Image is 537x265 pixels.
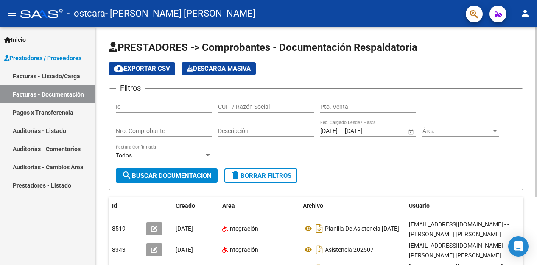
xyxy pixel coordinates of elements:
[222,202,235,209] span: Area
[314,243,325,257] i: Descargar documento
[109,62,175,75] button: Exportar CSV
[176,225,193,232] span: [DATE]
[176,246,193,253] span: [DATE]
[112,202,117,209] span: Id
[508,236,529,257] div: Open Intercom Messenger
[176,202,195,209] span: Creado
[109,197,143,215] datatable-header-cell: Id
[114,63,124,73] mat-icon: cloud_download
[230,172,291,179] span: Borrar Filtros
[320,127,338,135] input: Fecha inicio
[116,82,145,94] h3: Filtros
[187,65,251,72] span: Descarga Masiva
[520,8,530,18] mat-icon: person
[219,197,299,215] datatable-header-cell: Area
[109,41,417,53] span: PRESTADORES -> Comprobantes - Documentación Respaldatoria
[314,222,325,235] i: Descargar documento
[7,8,17,18] mat-icon: menu
[112,246,126,253] span: 8343
[409,221,509,237] span: [EMAIL_ADDRESS][DOMAIN_NAME] - - [PERSON_NAME] [PERSON_NAME]
[182,62,256,75] app-download-masive: Descarga masiva de comprobantes (adjuntos)
[339,127,343,135] span: –
[299,197,406,215] datatable-header-cell: Archivo
[112,225,126,232] span: 8519
[303,202,323,209] span: Archivo
[182,62,256,75] button: Descarga Masiva
[116,168,218,183] button: Buscar Documentacion
[122,170,132,180] mat-icon: search
[122,172,212,179] span: Buscar Documentacion
[105,4,255,23] span: - [PERSON_NAME] [PERSON_NAME]
[116,152,132,159] span: Todos
[67,4,105,23] span: - ostcara
[228,225,258,232] span: Integración
[325,246,374,253] span: Asistencia 202507
[224,168,297,183] button: Borrar Filtros
[172,197,219,215] datatable-header-cell: Creado
[406,197,533,215] datatable-header-cell: Usuario
[4,35,26,44] span: Inicio
[409,202,430,209] span: Usuario
[409,242,509,259] span: [EMAIL_ADDRESS][DOMAIN_NAME] - - [PERSON_NAME] [PERSON_NAME]
[4,53,81,63] span: Prestadores / Proveedores
[230,170,241,180] mat-icon: delete
[325,225,399,232] span: Planilla De Asistencia [DATE]
[345,127,386,135] input: Fecha fin
[228,246,258,253] span: Integración
[406,127,415,136] button: Open calendar
[114,65,170,72] span: Exportar CSV
[422,127,491,135] span: Área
